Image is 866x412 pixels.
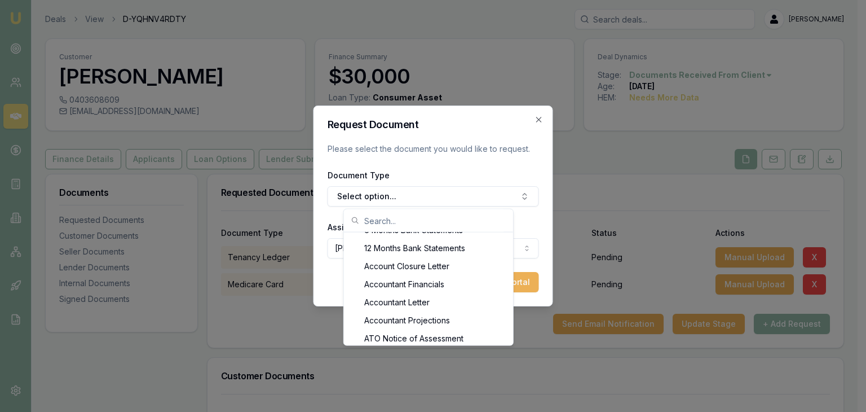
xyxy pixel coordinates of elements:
label: Document Type [328,170,390,180]
div: 12 Months Bank Statements [346,239,511,257]
h2: Request Document [328,120,539,130]
label: Assigned Client [328,222,390,232]
p: Please select the document you would like to request. [328,143,539,155]
div: Account Closure Letter [346,257,511,275]
div: Search... [344,233,513,345]
div: Accountant Letter [346,293,511,312]
div: ATO Notice of Assessment [346,330,511,348]
button: Select option... [328,186,539,207]
input: Search... [364,209,506,232]
div: Accountant Projections [346,312,511,330]
div: Accountant Financials [346,275,511,293]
